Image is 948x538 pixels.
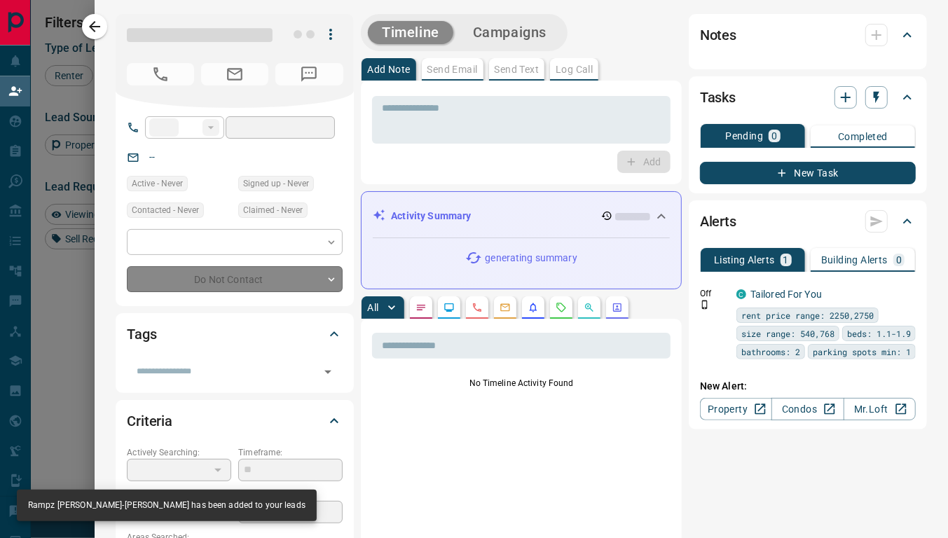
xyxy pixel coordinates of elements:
div: Criteria [127,404,343,438]
a: Property [700,398,772,420]
p: All [367,303,378,312]
span: No Number [275,63,343,85]
span: bathrooms: 2 [741,345,800,359]
p: No Timeline Activity Found [372,377,671,389]
a: Mr.Loft [844,398,916,420]
a: Tailored For You [750,289,822,300]
span: parking spots min: 1 [813,345,911,359]
svg: Push Notification Only [700,300,710,310]
div: Tasks [700,81,916,114]
span: No Email [201,63,268,85]
h2: Tasks [700,86,736,109]
svg: Notes [415,302,427,313]
span: Claimed - Never [243,203,303,217]
p: Actively Searching: [127,446,231,459]
h2: Criteria [127,410,172,432]
p: 0 [896,255,902,265]
div: Rampz [PERSON_NAME]-[PERSON_NAME] has been added to your leads [28,494,305,517]
button: Open [318,362,338,382]
p: generating summary [485,251,577,265]
button: New Task [700,162,916,184]
button: Timeline [368,21,453,44]
p: Timeframe: [238,446,343,459]
span: No Number [127,63,194,85]
p: Completed [838,132,888,142]
svg: Calls [472,302,483,313]
svg: Requests [556,302,567,313]
span: Active - Never [132,177,183,191]
svg: Lead Browsing Activity [444,302,455,313]
span: beds: 1.1-1.9 [847,326,911,340]
p: New Alert: [700,379,916,394]
p: Search Range: [127,488,231,501]
svg: Opportunities [584,302,595,313]
h2: Alerts [700,210,736,233]
svg: Listing Alerts [528,302,539,313]
p: Building Alerts [821,255,888,265]
span: size range: 540,768 [741,326,834,340]
div: Notes [700,18,916,52]
div: Do Not Contact [127,266,343,292]
div: Activity Summary [373,203,670,229]
svg: Agent Actions [612,302,623,313]
span: rent price range: 2250,2750 [741,308,874,322]
p: Pending [725,131,763,141]
p: 0 [771,131,777,141]
span: Signed up - Never [243,177,309,191]
a: -- [149,151,155,163]
svg: Emails [500,302,511,313]
h2: Tags [127,323,156,345]
p: Listing Alerts [714,255,775,265]
span: Contacted - Never [132,203,199,217]
button: Campaigns [459,21,561,44]
p: Activity Summary [391,209,471,223]
p: Add Note [367,64,410,74]
div: Alerts [700,205,916,238]
div: Tags [127,317,343,351]
div: condos.ca [736,289,746,299]
p: Off [700,287,728,300]
a: Condos [771,398,844,420]
p: 1 [783,255,789,265]
p: Budget: [238,488,343,501]
h2: Notes [700,24,736,46]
